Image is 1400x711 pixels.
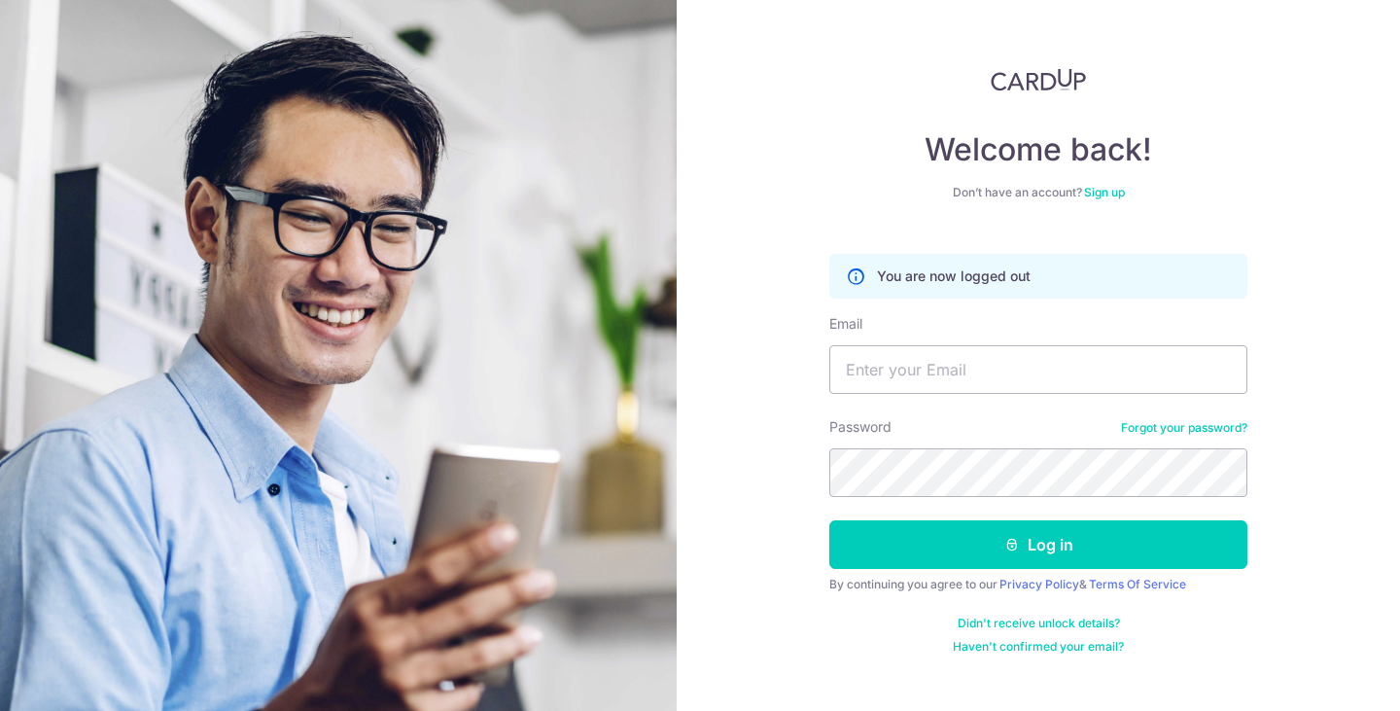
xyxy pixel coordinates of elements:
[829,577,1247,592] div: By continuing you agree to our &
[1084,185,1125,199] a: Sign up
[1121,420,1247,436] a: Forgot your password?
[829,314,862,334] label: Email
[1089,577,1186,591] a: Terms Of Service
[999,577,1079,591] a: Privacy Policy
[829,417,892,437] label: Password
[953,639,1124,655] a: Haven't confirmed your email?
[877,267,1031,286] p: You are now logged out
[829,345,1247,394] input: Enter your Email
[958,616,1120,631] a: Didn't receive unlock details?
[829,520,1247,569] button: Log in
[829,130,1247,169] h4: Welcome back!
[991,68,1086,91] img: CardUp Logo
[829,185,1247,200] div: Don’t have an account?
